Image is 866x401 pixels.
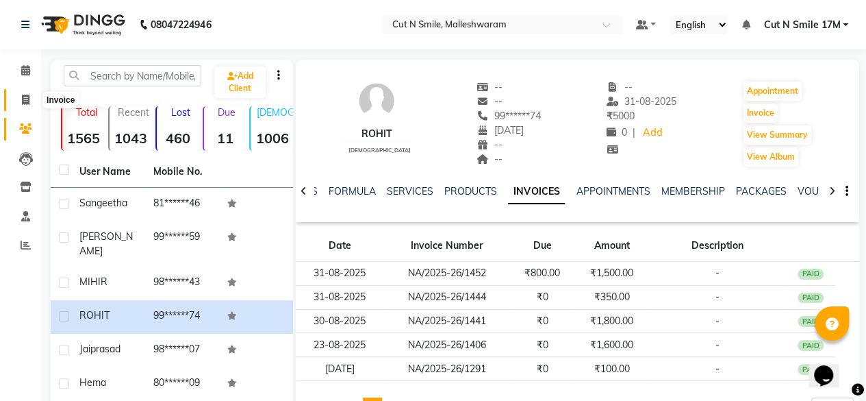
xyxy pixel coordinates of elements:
[79,276,107,288] span: MIHIR
[649,230,786,262] th: Description
[296,262,383,286] td: 31-08-2025
[574,230,649,262] th: Amount
[607,110,635,122] span: 5000
[296,230,383,262] th: Date
[743,104,778,123] button: Invoice
[348,147,411,154] span: [DEMOGRAPHIC_DATA]
[798,269,824,280] div: PAID
[476,153,502,165] span: --
[511,357,574,381] td: ₹0
[387,185,433,197] a: SERVICES
[511,309,574,333] td: ₹0
[115,106,153,119] p: Recent
[90,343,120,355] span: prasad
[343,127,411,141] div: ROHIT
[296,357,383,381] td: [DATE]
[151,5,211,44] b: 08047224946
[296,309,383,333] td: 30-08-2025
[383,309,511,333] td: NA/2025-26/1441
[607,95,676,108] span: 31-08-2025
[574,333,649,357] td: ₹1,600.00
[743,125,811,145] button: View Summary
[296,285,383,309] td: 31-08-2025
[715,315,719,327] span: -
[145,156,219,188] th: Mobile No.
[79,376,106,389] span: Hema
[162,106,200,119] p: Lost
[607,126,627,138] span: 0
[511,333,574,357] td: ₹0
[296,333,383,357] td: 23-08-2025
[383,230,511,262] th: Invoice Number
[383,262,511,286] td: NA/2025-26/1452
[476,138,502,151] span: --
[157,130,200,147] strong: 460
[715,363,719,375] span: -
[715,291,719,303] span: -
[798,316,824,327] div: PAID
[79,309,110,321] span: ROHIT
[204,130,247,147] strong: 11
[35,5,129,44] img: logo
[476,124,524,136] span: [DATE]
[79,197,127,209] span: sangeetha
[641,123,665,143] a: Add
[444,185,497,197] a: PRODUCTS
[62,130,105,147] strong: 1565
[79,230,133,257] span: [PERSON_NAME]
[574,285,649,309] td: ₹350.00
[574,357,649,381] td: ₹100.00
[607,110,613,122] span: ₹
[256,106,294,119] p: [DEMOGRAPHIC_DATA]
[574,309,649,333] td: ₹1,800.00
[743,82,802,101] button: Appointment
[43,92,78,108] div: Invoice
[383,333,511,357] td: NA/2025-26/1406
[743,147,798,167] button: View Album
[214,66,266,98] a: Add Client
[356,80,397,121] img: avatar
[797,185,851,197] a: VOUCHERS
[79,343,90,355] span: jai
[508,180,565,204] a: INVOICES
[383,357,511,381] td: NA/2025-26/1291
[607,81,633,93] span: --
[207,106,247,119] p: Due
[71,156,145,188] th: User Name
[110,130,153,147] strong: 1043
[808,346,852,387] iframe: chat widget
[476,95,502,108] span: --
[511,230,574,262] th: Due
[251,130,294,147] strong: 1006
[574,262,649,286] td: ₹1,500.00
[329,185,376,197] a: FORMULA
[798,364,824,375] div: PAID
[511,285,574,309] td: ₹0
[763,18,840,32] span: Cut N Smile 17M
[511,262,574,286] td: ₹800.00
[68,106,105,119] p: Total
[476,81,502,93] span: --
[383,285,511,309] td: NA/2025-26/1444
[735,185,786,197] a: PACKAGES
[798,340,824,351] div: PAID
[633,125,635,140] span: |
[661,185,724,197] a: MEMBERSHIP
[798,293,824,304] div: PAID
[715,339,719,351] span: -
[576,185,650,197] a: APPOINTMENTS
[64,65,201,86] input: Search by Name/Mobile/Email/Code
[715,267,719,279] span: -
